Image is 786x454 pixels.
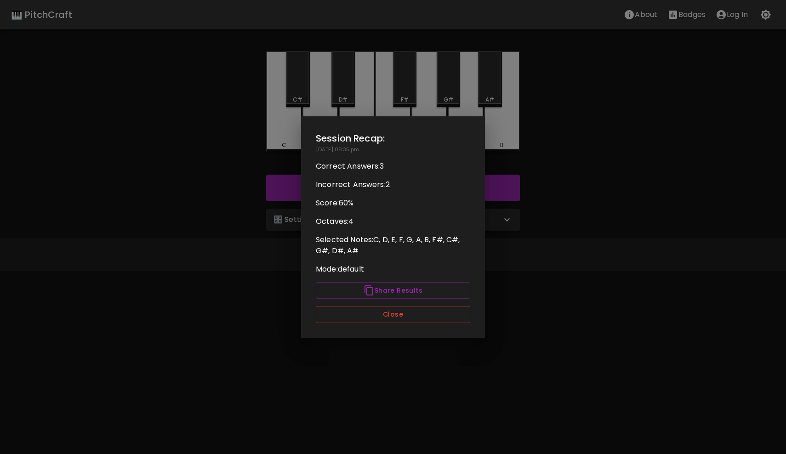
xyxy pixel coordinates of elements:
[316,264,470,275] p: Mode: default
[316,198,470,209] p: Score: 60 %
[316,306,470,323] button: Close
[316,131,470,146] h2: Session Recap:
[316,234,470,256] p: Selected Notes: C, D, E, F, G, A, B, F#, C#, G#, D#, A#
[316,282,470,299] button: Share Results
[316,161,470,172] p: Correct Answers: 3
[316,216,470,227] p: Octaves: 4
[316,179,470,190] p: Incorrect Answers: 2
[316,146,470,153] p: [DATE] 08:35 pm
